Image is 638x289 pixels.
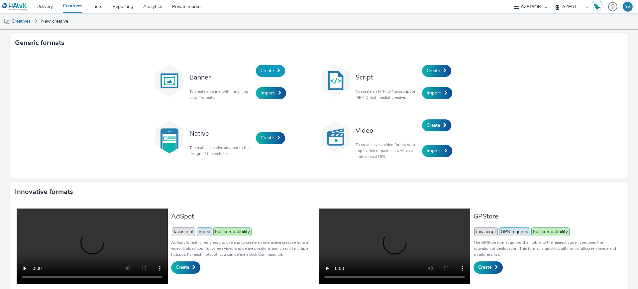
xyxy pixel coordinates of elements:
[256,65,285,77] a: Create
[176,264,189,270] span: Create
[499,227,530,236] span: GPS required
[427,90,441,96] span: Import
[427,122,440,128] span: Create
[592,1,605,12] a: Hawk Academy
[422,65,451,77] a: Create
[474,239,618,257] p: The GPStore format guides the mobile to the nearest store, it requires the activation of geolocat...
[197,227,212,236] span: Video
[172,227,195,236] span: Javascript
[427,148,441,154] span: Import
[171,212,316,221] h3: AdSpot
[189,145,253,157] p: To create a creative adapted to the design of the website.
[474,227,498,236] span: Javascript
[356,88,419,100] p: To create an HTML5 / javascript or MRAID (rich media) creative.
[261,90,275,96] span: Import
[319,120,352,154] img: video.svg
[189,88,253,100] p: To create a banner with .png, .jpg or .gif formats.
[3,18,10,25] img: mobile
[189,73,253,82] h3: Banner
[153,64,186,97] img: banner.svg
[356,73,419,82] h3: Script
[256,132,285,144] a: Create
[256,87,286,99] a: Import
[422,145,452,157] a: Import
[171,261,200,273] a: Create
[261,135,274,141] span: Create
[171,239,316,257] p: AdSpot format is really easy to use and to create an interactive creative from a video. Upload yo...
[422,87,452,99] a: Import
[261,68,274,74] span: Create
[625,2,631,12] div: YG
[427,68,440,74] span: Create
[422,119,451,131] a: Create
[213,227,252,236] span: Full compatibility
[153,120,186,154] img: native.svg
[592,1,602,12] img: Hawk Academy
[15,38,64,48] h3: Generic formats
[474,212,618,221] h3: GPStore
[189,129,253,138] h3: Native
[2,3,27,11] img: undefined Logo
[474,261,503,273] a: Create
[356,142,419,160] p: To create a vast video format with .mp4 video or paste an XML vast code or vast URL.
[478,264,491,270] span: Create
[319,64,352,97] img: code.svg
[38,13,71,29] a: New creative
[356,126,419,135] h3: Video
[531,227,570,236] span: Full compatibility
[15,187,73,197] h3: Innovative formats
